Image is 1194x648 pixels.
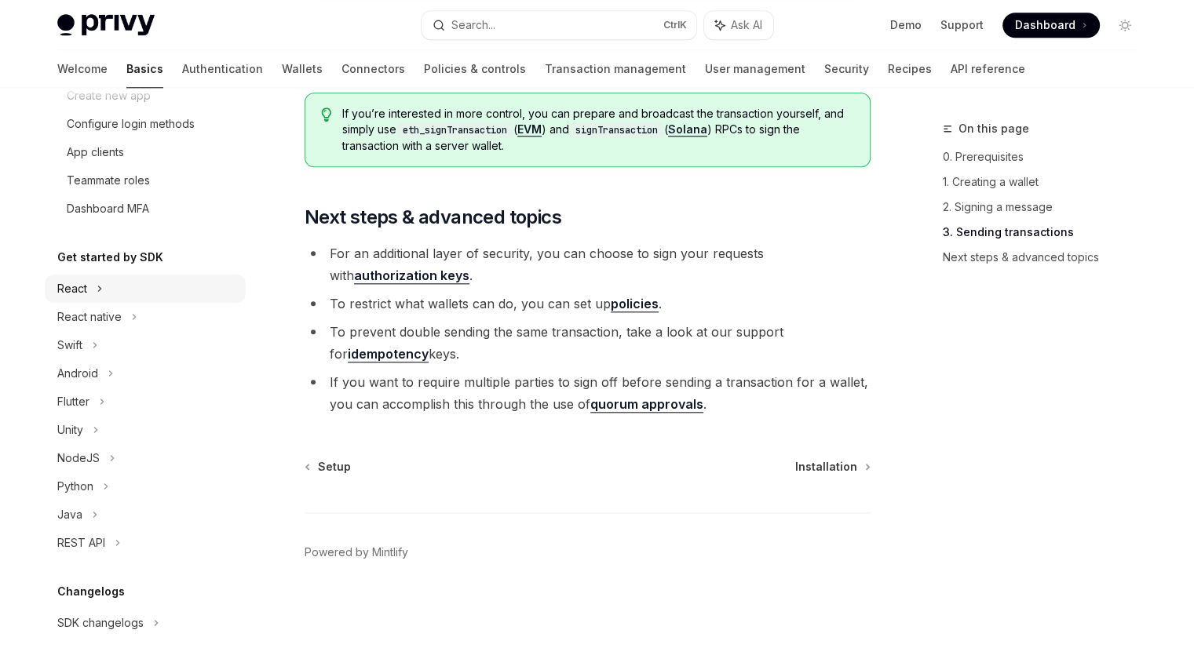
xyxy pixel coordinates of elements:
a: Support [940,17,984,33]
span: Ctrl K [663,19,687,31]
h5: Changelogs [57,582,125,601]
div: Dashboard MFA [67,199,149,218]
a: Recipes [888,50,932,88]
div: Flutter [57,392,89,411]
a: Next steps & advanced topics [943,245,1150,270]
a: 2. Signing a message [943,195,1150,220]
li: If you want to require multiple parties to sign off before sending a transaction for a wallet, yo... [305,371,871,415]
a: 1. Creating a wallet [943,169,1150,195]
svg: Tip [321,107,332,122]
div: React native [57,308,122,326]
code: signTransaction [569,122,664,138]
a: Welcome [57,50,108,88]
a: Installation [795,459,869,475]
span: On this page [958,119,1029,138]
h5: Get started by SDK [57,248,163,267]
div: Unity [57,420,83,439]
span: If you’re interested in more control, you can prepare and broadcast the transaction yourself, and... [342,106,853,154]
a: Dashboard MFA [45,195,246,223]
a: App clients [45,138,246,166]
a: Solana [668,122,707,137]
div: App clients [67,143,124,162]
a: Wallets [282,50,323,88]
span: Installation [795,459,857,475]
div: Configure login methods [67,115,195,133]
a: Connectors [341,50,405,88]
a: Dashboard [1002,13,1100,38]
a: Transaction management [545,50,686,88]
img: light logo [57,14,155,36]
span: Next steps & advanced topics [305,205,561,230]
li: To restrict what wallets can do, you can set up . [305,293,871,315]
a: Powered by Mintlify [305,544,408,560]
a: Setup [306,459,351,475]
div: Android [57,364,98,383]
code: eth_signTransaction [396,122,513,138]
a: Policies & controls [424,50,526,88]
div: SDK changelogs [57,613,144,632]
button: Toggle dark mode [1112,13,1137,38]
span: Setup [318,459,351,475]
button: Ask AI [704,11,773,39]
a: authorization keys [354,268,469,284]
a: quorum approvals [590,396,703,413]
div: NodeJS [57,449,100,468]
div: REST API [57,533,105,552]
a: Authentication [182,50,263,88]
a: Security [824,50,869,88]
a: idempotency [348,346,429,362]
a: policies [611,296,659,312]
a: Basics [126,50,163,88]
a: User management [705,50,805,88]
div: React [57,279,87,298]
a: 3. Sending transactions [943,220,1150,245]
div: Teammate roles [67,171,150,190]
a: API reference [951,50,1025,88]
div: Python [57,477,93,496]
li: For an additional layer of security, you can choose to sign your requests with . [305,242,871,286]
a: 0. Prerequisites [943,144,1150,169]
li: To prevent double sending the same transaction, take a look at our support for keys. [305,321,871,365]
span: Dashboard [1015,17,1075,33]
button: Search...CtrlK [422,11,696,39]
a: Teammate roles [45,166,246,195]
a: Configure login methods [45,110,246,138]
div: Java [57,505,82,524]
div: Search... [451,16,495,35]
a: Demo [890,17,922,33]
a: EVM [517,122,542,137]
div: Swift [57,336,82,355]
span: Ask AI [731,17,762,33]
